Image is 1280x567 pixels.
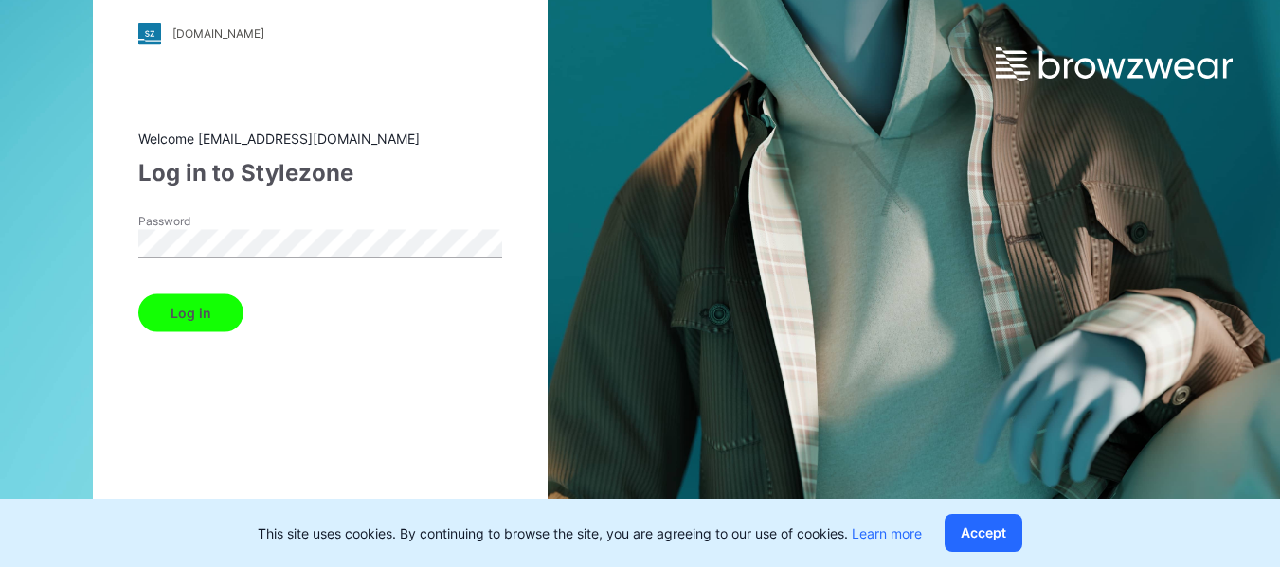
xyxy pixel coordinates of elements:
[138,128,502,148] div: Welcome [EMAIL_ADDRESS][DOMAIN_NAME]
[945,514,1022,552] button: Accept
[172,27,264,41] div: [DOMAIN_NAME]
[138,22,161,44] img: stylezone-logo.562084cfcfab977791bfbf7441f1a819.svg
[996,47,1233,81] img: browzwear-logo.e42bd6dac1945053ebaf764b6aa21510.svg
[138,293,243,331] button: Log in
[138,155,502,189] div: Log in to Stylezone
[852,525,922,541] a: Learn more
[138,22,502,44] a: [DOMAIN_NAME]
[138,212,271,229] label: Password
[258,523,922,543] p: This site uses cookies. By continuing to browse the site, you are agreeing to our use of cookies.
